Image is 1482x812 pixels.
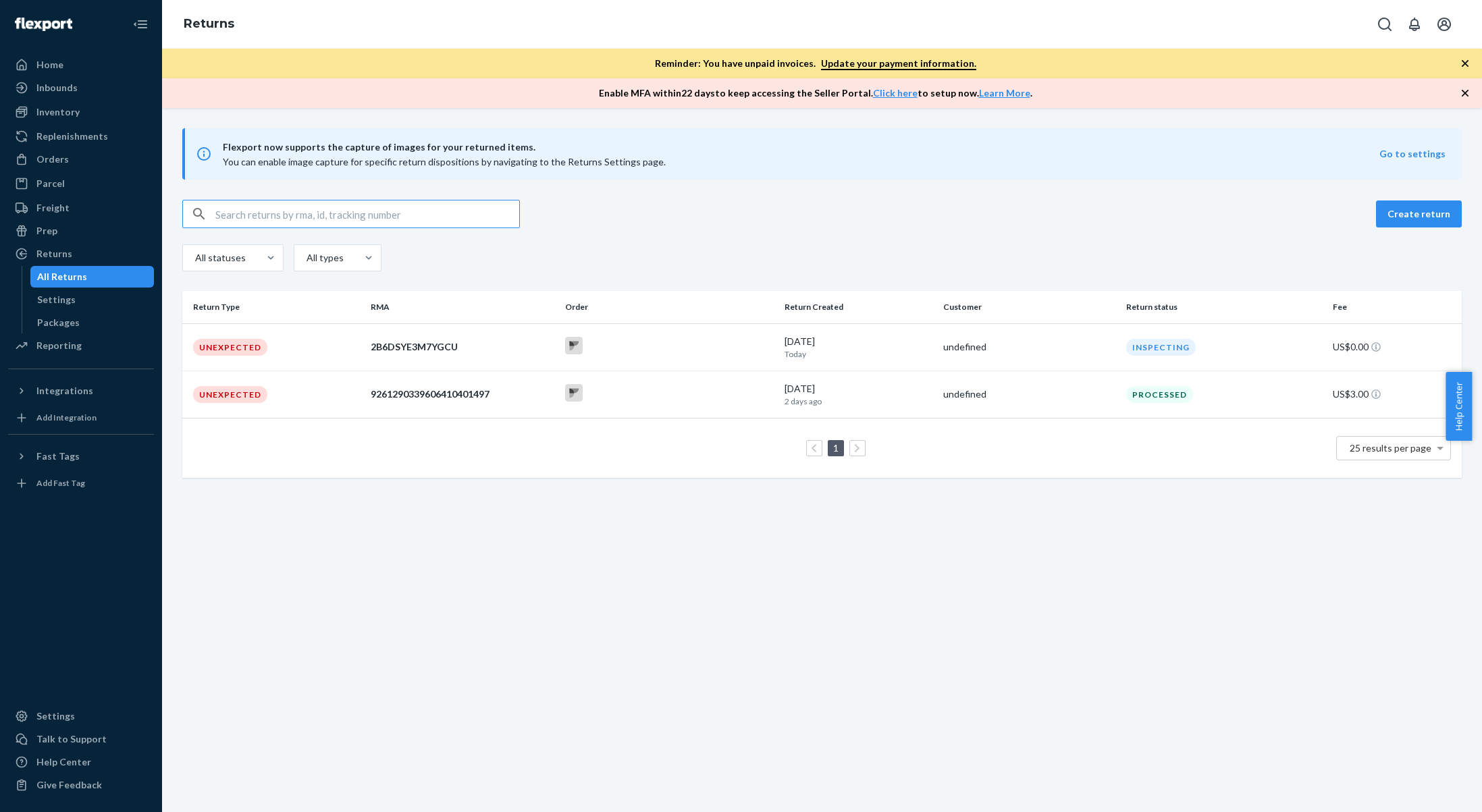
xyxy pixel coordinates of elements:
p: 2 days ago [785,396,932,407]
div: 2B6DSYE3M7YGCU [371,340,555,354]
button: Talk to Support [8,728,154,750]
a: Packages [30,312,155,333]
button: Integrations [8,380,154,402]
div: 9261290339606410401497 [371,387,555,401]
a: Add Fast Tag [8,472,154,494]
a: Help Center [8,751,154,773]
a: All Returns [30,266,155,288]
button: Go to settings [1379,147,1446,161]
th: Order [560,291,779,323]
p: Enable MFA within 22 days to keep accessing the Seller Portal. to setup now. . [599,86,1032,100]
div: Orders [36,153,69,166]
div: Reporting [36,339,82,352]
ol: breadcrumbs [173,5,245,44]
iframe: Opens a widget where you can chat to one of our agents [1396,772,1468,805]
a: Prep [8,220,154,242]
button: Fast Tags [8,445,154,467]
div: Help Center [36,755,91,769]
div: [DATE] [785,382,932,407]
div: Inspecting [1126,339,1196,356]
div: Replenishments [36,130,108,143]
div: Unexpected [193,339,267,356]
span: 25 results per page [1350,442,1431,454]
button: Open account menu [1431,11,1458,38]
a: Inventory [8,101,154,123]
span: You can enable image capture for specific return dispositions by navigating to the Returns Settin... [223,156,666,167]
th: RMA [365,291,560,323]
th: Fee [1327,291,1462,323]
div: Fast Tags [36,450,80,463]
div: All Returns [37,270,87,283]
div: Home [36,58,63,72]
button: Give Feedback [8,774,154,796]
div: Integrations [36,384,93,398]
button: Open notifications [1401,11,1428,38]
a: Home [8,54,154,76]
div: Add Fast Tag [36,477,85,489]
div: Packages [37,316,80,329]
p: Reminder: You have unpaid invoices. [655,57,976,70]
div: undefined [943,387,1115,401]
div: Prep [36,224,57,238]
div: Talk to Support [36,732,107,746]
a: Inbounds [8,77,154,99]
div: Parcel [36,177,65,190]
button: Close Navigation [127,11,154,38]
div: Inbounds [36,81,78,94]
button: Open Search Box [1371,11,1398,38]
th: Return Created [779,291,938,323]
a: Settings [8,705,154,727]
a: Freight [8,197,154,219]
div: All statuses [195,251,244,265]
td: US$0.00 [1327,323,1462,371]
div: undefined [943,340,1115,354]
button: Help Center [1446,372,1472,441]
a: Orders [8,148,154,170]
a: Click here [873,87,918,99]
input: Search returns by rma, id, tracking number [215,200,519,227]
a: Settings [30,289,155,310]
td: US$3.00 [1327,371,1462,418]
div: Add Integration [36,412,97,423]
div: Settings [36,709,75,723]
a: Page 1 is your current page [830,442,841,454]
th: Customer [938,291,1121,323]
div: [DATE] [785,335,932,360]
th: Return Type [182,291,365,323]
div: Give Feedback [36,778,102,792]
a: Reporting [8,335,154,356]
div: Processed [1126,386,1193,403]
a: Replenishments [8,126,154,147]
a: Update your payment information. [821,57,976,70]
div: All types [307,251,342,265]
span: Flexport now supports the capture of images for your returned items. [223,139,1379,155]
button: Create return [1376,200,1462,227]
div: Inventory [36,105,80,119]
a: Returns [8,243,154,265]
a: Learn More [979,87,1030,99]
p: Today [785,348,932,360]
a: Parcel [8,173,154,194]
a: Add Integration [8,407,154,429]
div: Unexpected [193,386,267,403]
a: Returns [184,16,234,31]
div: Settings [37,293,76,306]
div: Returns [36,247,72,261]
img: Flexport logo [15,18,72,31]
div: Freight [36,201,70,215]
th: Return status [1121,291,1328,323]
